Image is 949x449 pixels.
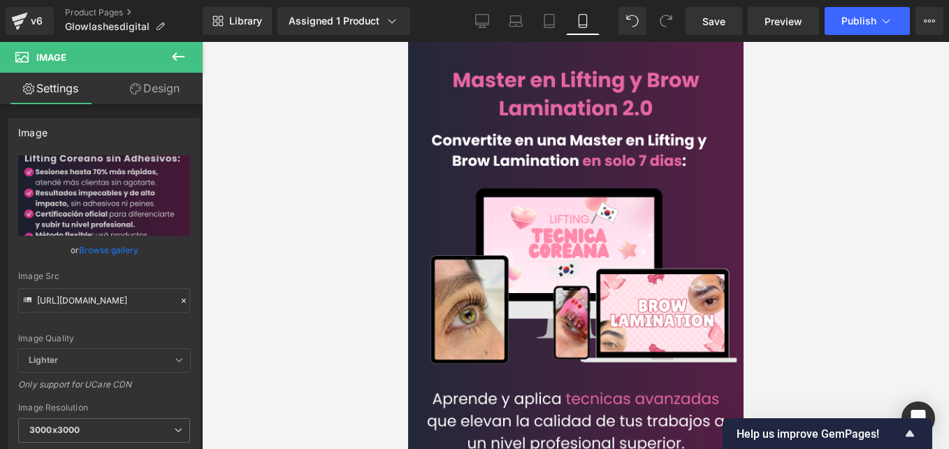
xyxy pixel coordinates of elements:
[18,288,190,313] input: Link
[737,427,901,441] span: Help us improve GemPages!
[65,21,150,32] span: Glowlashesdigital
[28,12,45,30] div: v6
[18,271,190,281] div: Image Src
[499,7,533,35] a: Laptop
[29,425,80,435] b: 3000x3000
[36,52,66,63] span: Image
[652,7,680,35] button: Redo
[748,7,819,35] a: Preview
[825,7,910,35] button: Publish
[841,15,876,27] span: Publish
[765,14,802,29] span: Preview
[566,7,600,35] a: Mobile
[29,355,58,365] b: Lighter
[65,7,203,18] a: Product Pages
[18,379,190,399] div: Only support for UCare CDN
[18,243,190,257] div: or
[6,7,54,35] a: v6
[737,425,918,442] button: Show survey - Help us improve GemPages!
[104,73,205,104] a: Design
[18,403,190,413] div: Image Resolution
[901,401,935,435] div: Open Intercom Messenger
[18,119,48,138] div: Image
[618,7,646,35] button: Undo
[915,7,943,35] button: More
[79,238,138,262] a: Browse gallery
[203,7,272,35] a: New Library
[289,14,399,28] div: Assigned 1 Product
[229,15,262,27] span: Library
[533,7,566,35] a: Tablet
[18,334,190,343] div: Image Quality
[702,14,725,29] span: Save
[465,7,499,35] a: Desktop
